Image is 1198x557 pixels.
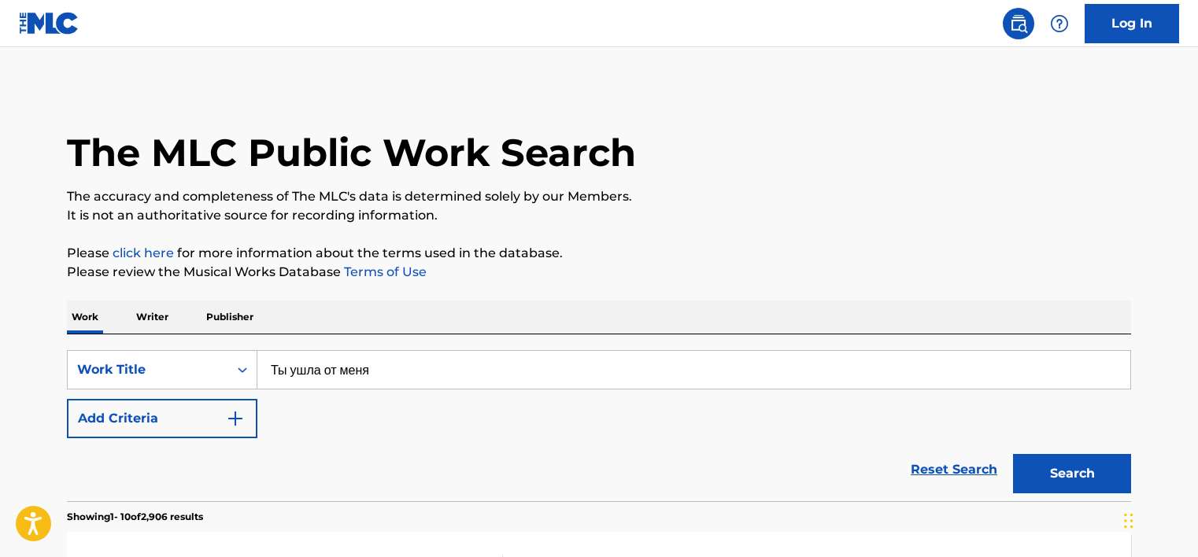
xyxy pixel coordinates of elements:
a: Reset Search [903,452,1005,487]
a: Log In [1085,4,1179,43]
p: Work [67,301,103,334]
p: The accuracy and completeness of The MLC's data is determined solely by our Members. [67,187,1131,206]
button: Add Criteria [67,399,257,438]
p: Showing 1 - 10 of 2,906 results [67,510,203,524]
p: Publisher [202,301,258,334]
img: search [1009,14,1028,33]
img: 9d2ae6d4665cec9f34b9.svg [226,409,245,428]
img: help [1050,14,1069,33]
p: Writer [131,301,173,334]
a: Public Search [1003,8,1034,39]
img: MLC Logo [19,12,79,35]
a: Terms of Use [341,264,427,279]
div: টেনে আনুন [1124,497,1133,544]
button: Search [1013,454,1131,493]
form: Search Form [67,350,1131,501]
iframe: Chat Widget [1119,481,1198,557]
div: Work Title [77,360,219,379]
div: চ্যাট উইজেট [1119,481,1198,557]
a: click here [113,245,174,260]
p: Please review the Musical Works Database [67,263,1131,282]
h1: The MLC Public Work Search [67,129,636,176]
p: It is not an authoritative source for recording information. [67,206,1131,225]
p: Please for more information about the terms used in the database. [67,244,1131,263]
div: Help [1044,8,1075,39]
